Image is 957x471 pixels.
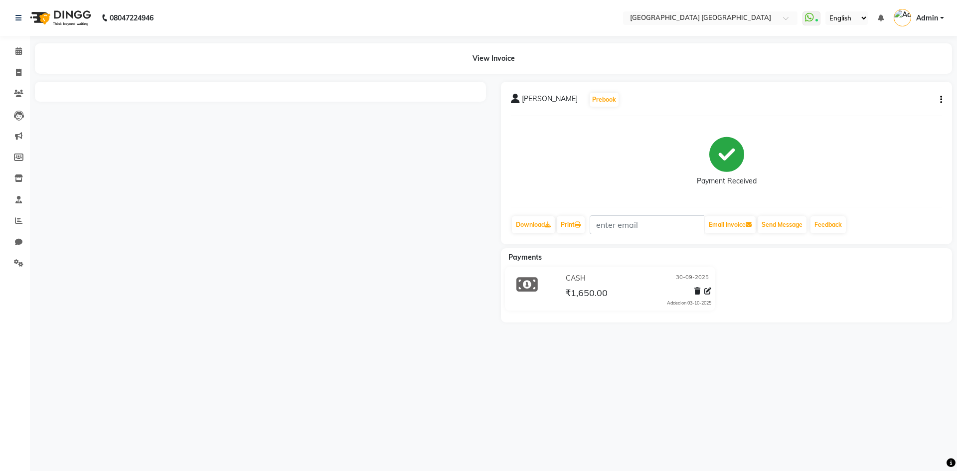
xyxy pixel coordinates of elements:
[590,215,704,234] input: enter email
[35,43,952,74] div: View Invoice
[810,216,846,233] a: Feedback
[697,176,757,186] div: Payment Received
[916,13,938,23] span: Admin
[590,93,619,107] button: Prebook
[894,9,911,26] img: Admin
[25,4,94,32] img: logo
[110,4,154,32] b: 08047224946
[566,273,586,284] span: CASH
[512,216,555,233] a: Download
[915,431,947,461] iframe: chat widget
[522,94,578,108] span: [PERSON_NAME]
[508,253,542,262] span: Payments
[557,216,585,233] a: Print
[758,216,806,233] button: Send Message
[705,216,756,233] button: Email Invoice
[676,273,709,284] span: 30-09-2025
[565,287,608,301] span: ₹1,650.00
[667,300,711,307] div: Added on 03-10-2025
